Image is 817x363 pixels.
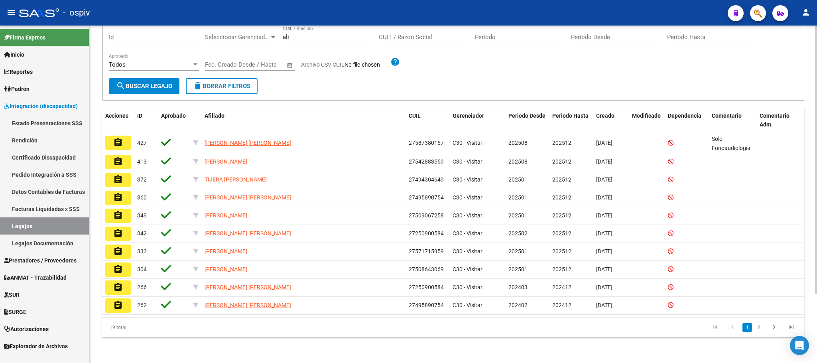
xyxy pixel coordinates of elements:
[137,212,147,219] span: 349
[102,107,134,134] datatable-header-cell: Acciones
[725,323,740,332] a: go to previous page
[4,67,33,76] span: Reportes
[453,176,482,183] span: C30 - Visitar
[113,193,123,202] mat-icon: assignment
[63,4,90,22] span: - ospiv
[756,107,804,134] datatable-header-cell: Comentario Adm.
[508,266,528,272] span: 202501
[596,248,612,254] span: [DATE]
[552,140,571,146] span: 202512
[244,61,283,68] input: Fecha fin
[453,140,482,146] span: C30 - Visitar
[753,321,765,334] li: page 2
[205,176,267,183] span: TIJERA [PERSON_NAME]
[205,248,247,254] span: [PERSON_NAME]
[453,284,482,290] span: C30 - Visitar
[552,212,571,219] span: 202512
[409,112,421,119] span: CUIL
[113,282,123,292] mat-icon: assignment
[552,284,571,290] span: 202412
[508,302,528,308] span: 202402
[109,61,126,68] span: Todos
[801,8,811,17] mat-icon: person
[137,194,147,201] span: 360
[409,212,444,219] span: 27509067258
[508,176,528,183] span: 202501
[552,194,571,201] span: 202512
[552,248,571,254] span: 202512
[409,140,444,146] span: 27587380167
[137,284,147,290] span: 266
[205,302,291,308] span: [PERSON_NAME] [PERSON_NAME]
[113,138,123,147] mat-icon: assignment
[4,256,77,265] span: Prestadores / Proveedores
[596,176,612,183] span: [DATE]
[596,302,612,308] span: [DATE]
[596,140,612,146] span: [DATE]
[453,158,482,165] span: C30 - Visitar
[508,284,528,290] span: 202403
[409,230,444,237] span: 27250900584
[508,158,528,165] span: 202508
[741,321,753,334] li: page 1
[137,248,147,254] span: 333
[453,212,482,219] span: C30 - Visitar
[552,302,571,308] span: 202412
[505,107,549,134] datatable-header-cell: Periodo Desde
[113,247,123,256] mat-icon: assignment
[113,157,123,166] mat-icon: assignment
[158,107,190,134] datatable-header-cell: Aprobado
[453,230,482,237] span: C30 - Visitar
[113,300,123,310] mat-icon: assignment
[596,266,612,272] span: [DATE]
[137,158,147,165] span: 413
[109,78,179,94] button: Buscar Legajo
[709,107,756,134] datatable-header-cell: Comentario
[4,273,67,282] span: ANMAT - Trazabilidad
[134,107,158,134] datatable-header-cell: ID
[4,102,78,110] span: Integración (discapacidad)
[508,212,528,219] span: 202501
[205,212,247,219] span: [PERSON_NAME]
[760,112,789,128] span: Comentario Adm.
[552,176,571,183] span: 202512
[113,175,123,184] mat-icon: assignment
[205,61,237,68] input: Fecha inicio
[409,266,444,272] span: 27508643069
[205,34,270,41] span: Seleccionar Gerenciador
[790,336,809,355] div: Open Intercom Messenger
[596,212,612,219] span: [DATE]
[137,302,147,308] span: 262
[549,107,593,134] datatable-header-cell: Periodo Hasta
[285,61,295,70] button: Open calendar
[137,230,147,237] span: 342
[186,78,258,94] button: Borrar Filtros
[707,323,723,332] a: go to first page
[665,107,709,134] datatable-header-cell: Dependencia
[668,112,701,119] span: Dependencia
[453,248,482,254] span: C30 - Visitar
[453,266,482,272] span: C30 - Visitar
[390,57,400,67] mat-icon: help
[596,112,614,119] span: Creado
[205,140,291,146] span: [PERSON_NAME] [PERSON_NAME]
[6,8,16,17] mat-icon: menu
[508,248,528,254] span: 202501
[116,81,126,91] mat-icon: search
[102,318,241,337] div: 19 total
[596,230,612,237] span: [DATE]
[409,284,444,290] span: 27250900584
[766,323,782,332] a: go to next page
[632,112,661,119] span: Modificado
[161,112,186,119] span: Aprobado
[205,112,224,119] span: Afiliado
[4,85,30,93] span: Padrón
[508,112,545,119] span: Periodo Desde
[193,83,250,90] span: Borrar Filtros
[712,136,750,151] span: Solo Fonoaudiología
[593,107,629,134] datatable-header-cell: Creado
[205,266,247,272] span: [PERSON_NAME]
[449,107,505,134] datatable-header-cell: Gerenciador
[409,194,444,201] span: 27495890754
[596,158,612,165] span: [DATE]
